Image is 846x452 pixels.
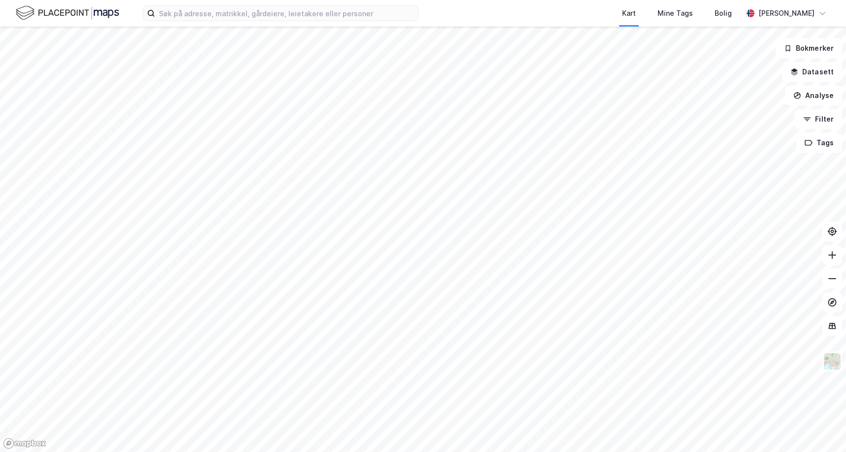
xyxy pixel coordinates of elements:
[155,6,418,21] input: Søk på adresse, matrikkel, gårdeiere, leietakere eller personer
[797,405,846,452] iframe: Chat Widget
[622,7,636,19] div: Kart
[758,7,815,19] div: [PERSON_NAME]
[16,4,119,22] img: logo.f888ab2527a4732fd821a326f86c7f29.svg
[658,7,693,19] div: Mine Tags
[715,7,732,19] div: Bolig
